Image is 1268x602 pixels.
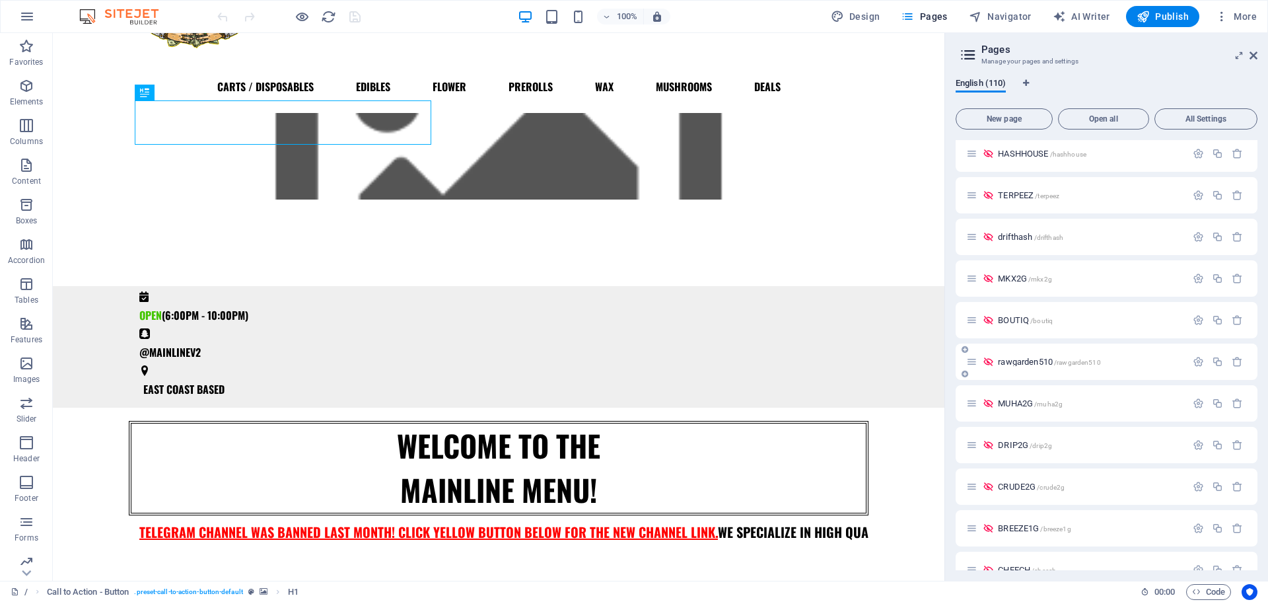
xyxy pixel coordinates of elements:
p: Forms [15,533,38,543]
span: AI Writer [1053,10,1110,23]
div: BREEZE1G/breeze1g [994,524,1186,533]
div: Remove [1232,356,1243,367]
div: Settings [1193,356,1204,367]
div: Language Tabs [956,78,1257,103]
span: : [1164,587,1166,597]
span: New page [962,115,1047,123]
span: . preset-call-to-action-button-default [134,584,242,600]
span: /rawgarden510 [1054,359,1101,366]
span: More [1215,10,1257,23]
h6: Session time [1141,584,1176,600]
button: New page [956,108,1053,130]
button: Pages [896,6,952,27]
div: Settings [1193,439,1204,451]
a: Click to cancel selection. Double-click to open Pages [11,584,28,600]
p: Features [11,334,42,345]
span: Click to open page [998,482,1065,492]
button: Usercentrics [1242,584,1257,600]
i: Reload page [321,9,336,24]
p: Header [13,453,40,464]
p: Slider [17,414,37,424]
div: Duplicate [1212,439,1223,451]
div: CRUDE2G/crude2g [994,482,1186,491]
p: Footer [15,493,38,504]
div: Duplicate [1212,481,1223,492]
button: All Settings [1154,108,1257,130]
button: Code [1186,584,1231,600]
button: More [1210,6,1262,27]
div: Duplicate [1212,231,1223,243]
div: Remove [1232,398,1243,409]
div: Remove [1232,231,1243,243]
p: Boxes [16,215,38,226]
div: TERPEEZ/terpeez [994,191,1186,200]
div: Remove [1232,273,1243,284]
div: Settings [1193,273,1204,284]
button: AI Writer [1047,6,1115,27]
span: Pages [901,10,947,23]
span: Code [1192,584,1225,600]
div: Remove [1232,190,1243,201]
div: Settings [1193,564,1204,576]
button: Open all [1058,108,1149,130]
button: Click here to leave preview mode and continue editing [294,9,310,24]
i: On resize automatically adjust zoom level to fit chosen device. [651,11,663,22]
div: Duplicate [1212,356,1223,367]
div: rawgarden510/rawgarden510 [994,357,1186,366]
span: Click to open page [998,523,1071,533]
div: Duplicate [1212,148,1223,159]
div: Remove [1232,564,1243,576]
div: Duplicate [1212,190,1223,201]
span: Click to select. Double-click to edit [47,584,129,600]
div: Settings [1193,523,1204,534]
span: Click to open page [998,398,1063,408]
button: Design [826,6,886,27]
nav: breadcrumb [47,584,299,600]
div: Duplicate [1212,564,1223,576]
img: Editor Logo [76,9,175,24]
span: /hashhouse [1050,151,1086,158]
span: Click to open page [998,190,1059,200]
span: rawgarden510 [998,357,1100,367]
div: CHEECH/cheech [994,566,1186,574]
div: MKX2G/mkx2g [994,274,1186,283]
div: MUHA2G/muha2g [994,399,1186,408]
div: Settings [1193,315,1204,326]
div: BOUTIQ/boutiq [994,316,1186,324]
span: Design [831,10,880,23]
button: 100% [597,9,644,24]
div: Settings [1193,148,1204,159]
div: Settings [1193,481,1204,492]
span: Click to open page [998,565,1056,575]
div: Duplicate [1212,315,1223,326]
p: Images [13,374,40,385]
span: Click to open page [998,274,1052,283]
div: Settings [1193,190,1204,201]
span: English (110) [956,75,1006,94]
p: Content [12,176,41,186]
p: Favorites [9,57,43,67]
i: This element is a customizable preset [248,588,254,595]
span: BOUTIQ [998,315,1053,325]
span: /crude2g [1037,484,1065,491]
div: Remove [1232,523,1243,534]
span: Navigator [969,10,1032,23]
button: reload [320,9,336,24]
div: HASHHOUSE/hashhouse [994,149,1186,158]
span: All Settings [1160,115,1251,123]
p: Tables [15,295,38,305]
button: Publish [1126,6,1199,27]
p: Columns [10,136,43,147]
div: Duplicate [1212,398,1223,409]
span: /muha2g [1034,400,1063,408]
span: /terpeez [1035,192,1059,200]
span: drifthash [998,232,1063,242]
div: Settings [1193,231,1204,243]
div: Remove [1232,148,1243,159]
span: Click to open page [998,440,1052,450]
span: /drip2g [1030,442,1052,449]
p: Elements [10,96,44,107]
h2: Pages [981,44,1257,56]
i: This element contains a background [260,588,267,595]
p: Accordion [8,255,45,266]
